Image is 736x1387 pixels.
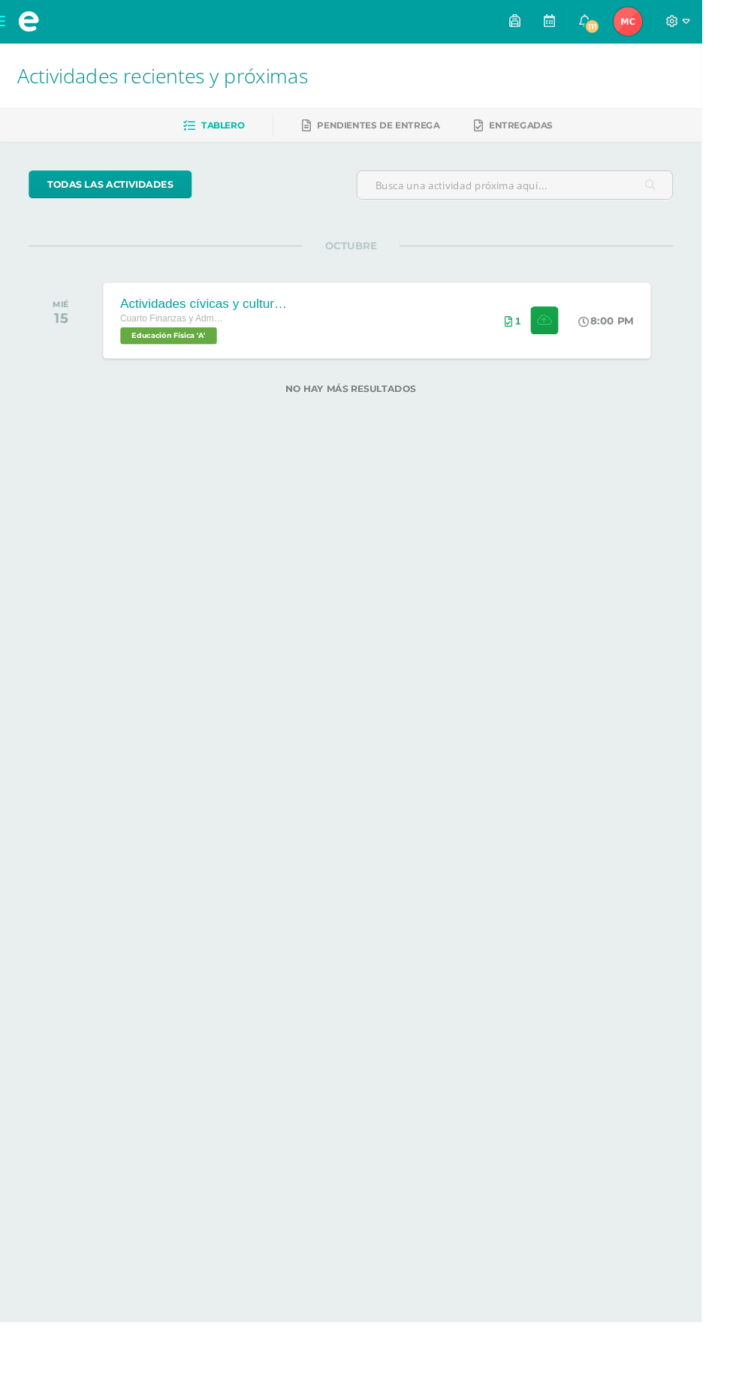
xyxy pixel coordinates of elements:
[513,125,580,137] span: Entregadas
[333,125,461,137] span: Pendientes de entrega
[192,119,256,143] a: Tablero
[613,20,629,36] span: 111
[126,329,239,339] span: Cuarto Finanzas y Admon Diario
[317,251,419,264] span: OCTUBRE
[541,330,547,342] span: 1
[56,324,73,342] div: 15
[211,125,256,137] span: Tablero
[497,119,580,143] a: Entregadas
[126,343,228,361] span: Educación Física 'A'
[529,330,547,342] div: Archivos entregados
[56,314,73,324] div: MIÉ
[644,8,674,38] img: 69f303fc39f837cd9983a5abc81b3825.png
[375,179,705,209] input: Busca una actividad próxima aquí...
[30,403,706,414] label: No hay más resultados
[126,311,306,327] div: Actividades cívicas y culturales
[317,119,461,143] a: Pendientes de entrega
[607,330,665,343] div: 8:00 PM
[18,65,323,93] span: Actividades recientes y próximas
[30,179,201,208] a: todas las Actividades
